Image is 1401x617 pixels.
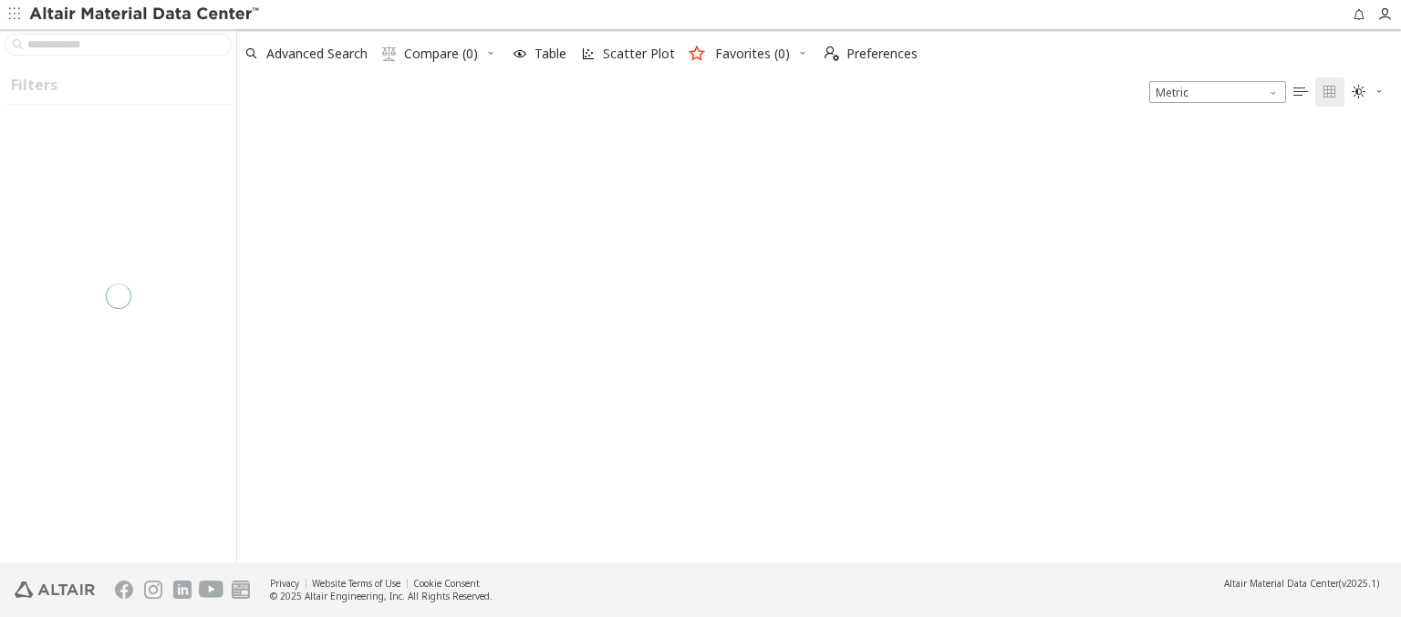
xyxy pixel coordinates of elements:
img: Altair Material Data Center [29,5,262,24]
i:  [825,46,839,61]
img: Altair Engineering [15,581,95,598]
a: Website Terms of Use [312,577,400,590]
button: Tile View [1315,77,1344,107]
a: Privacy [270,577,299,590]
i:  [1323,85,1337,99]
a: Cookie Consent [413,577,480,590]
button: Theme [1344,77,1392,107]
span: Metric [1149,81,1286,103]
div: (v2025.1) [1224,577,1379,590]
span: Advanced Search [266,47,368,60]
span: Scatter Plot [603,47,675,60]
div: Unit System [1149,81,1286,103]
span: Table [534,47,566,60]
div: © 2025 Altair Engineering, Inc. All Rights Reserved. [270,590,493,602]
i:  [1293,85,1308,99]
span: Compare (0) [404,47,478,60]
i:  [1352,85,1366,99]
i:  [382,46,397,61]
span: Favorites (0) [715,47,790,60]
button: Table View [1286,77,1315,107]
span: Preferences [846,47,918,60]
span: Altair Material Data Center [1224,577,1339,590]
